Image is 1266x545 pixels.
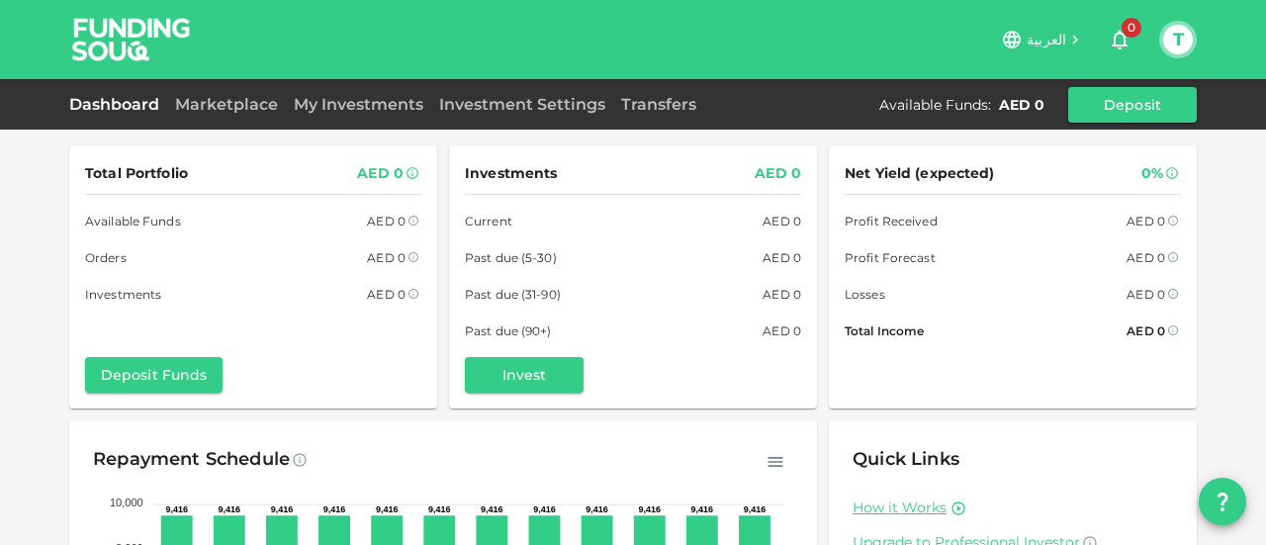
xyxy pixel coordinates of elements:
button: Deposit [1068,87,1197,123]
div: AED 0 [999,95,1044,115]
div: AED 0 [1127,320,1165,341]
a: Marketplace [167,95,286,114]
div: AED 0 [1127,247,1165,268]
a: Investment Settings [431,95,613,114]
span: Total Portfolio [85,161,188,186]
button: Invest [465,357,584,393]
div: AED 0 [357,161,404,186]
span: Available Funds [85,211,181,231]
button: question [1199,478,1246,525]
span: Past due (5-30) [465,247,557,268]
span: Past due (31-90) [465,284,561,305]
div: AED 0 [763,211,801,231]
div: AED 0 [763,320,801,341]
span: Losses [845,284,885,305]
button: 0 [1100,20,1139,59]
span: Past due (90+) [465,320,552,341]
a: My Investments [286,95,431,114]
span: العربية [1027,31,1066,48]
div: AED 0 [755,161,801,186]
button: T [1163,25,1193,54]
span: Investments [85,284,161,305]
div: AED 0 [1127,211,1165,231]
span: Quick Links [853,448,959,470]
a: How it Works [853,499,947,517]
div: Available Funds : [879,95,991,115]
div: 0% [1141,161,1163,186]
div: AED 0 [763,284,801,305]
span: Investments [465,161,557,186]
a: Transfers [613,95,704,114]
button: Deposit Funds [85,357,223,393]
span: Net Yield (expected) [845,161,995,186]
div: Repayment Schedule [93,444,290,476]
span: Profit Received [845,211,938,231]
div: AED 0 [763,247,801,268]
div: AED 0 [1127,284,1165,305]
div: AED 0 [367,247,406,268]
span: Profit Forecast [845,247,936,268]
a: Dashboard [69,95,167,114]
tspan: 10,000 [110,497,143,508]
span: 0 [1122,18,1141,38]
div: AED 0 [367,211,406,231]
span: Current [465,211,512,231]
span: Total Income [845,320,924,341]
div: AED 0 [367,284,406,305]
span: Orders [85,247,127,268]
